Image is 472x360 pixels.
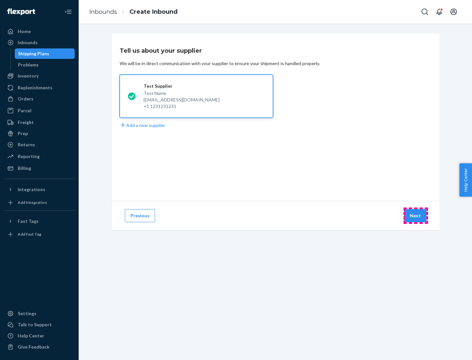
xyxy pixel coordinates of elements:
a: Talk to Support [4,319,75,330]
button: Give Feedback [4,342,75,352]
ol: breadcrumbs [84,2,183,22]
a: Settings [4,308,75,319]
a: Inbounds [4,37,75,48]
div: Billing [18,165,31,171]
h3: Tell us about your supplier [120,46,202,55]
a: Inventory [4,71,75,81]
a: Inbounds [89,8,117,15]
div: Inbounds [18,39,38,46]
button: Add a new supplier [120,122,165,129]
button: Previous [125,209,155,222]
button: Fast Tags [4,216,75,226]
div: Shipping Plans [18,50,49,57]
button: Open Search Box [418,5,431,18]
div: Talk to Support [18,321,52,328]
div: Returns [18,141,35,148]
div: Problems [18,62,39,68]
a: Returns [4,139,75,150]
div: Fast Tags [18,218,39,225]
a: Add Fast Tag [4,229,75,240]
button: Open account menu [447,5,460,18]
div: Home [18,28,31,35]
div: We will be in direct communication with your supplier to ensure your shipment is handled properly. [120,60,320,67]
a: Shipping Plans [15,48,75,59]
a: Create Inbound [129,8,178,15]
div: Replenishments [18,84,52,91]
a: Orders [4,94,75,104]
button: Next [404,209,426,222]
div: Orders [18,96,33,102]
a: Freight [4,117,75,128]
div: Add Integration [18,200,47,205]
div: Freight [18,119,34,126]
div: Give Feedback [18,344,49,350]
a: Parcel [4,105,75,116]
button: Open notifications [433,5,446,18]
img: Flexport logo [7,9,35,15]
div: Parcel [18,107,31,114]
button: Close Navigation [62,5,75,18]
div: Settings [18,310,36,317]
div: Prep [18,130,28,137]
a: Billing [4,163,75,173]
button: Integrations [4,184,75,195]
div: Reporting [18,153,40,160]
a: Home [4,26,75,37]
a: Add Integration [4,197,75,208]
div: Help Center [18,333,44,339]
a: Reporting [4,151,75,162]
div: Inventory [18,73,39,79]
div: Add Fast Tag [18,231,41,237]
div: Integrations [18,186,45,193]
a: Help Center [4,331,75,341]
a: Problems [15,60,75,70]
a: Prep [4,128,75,139]
button: Help Center [459,163,472,197]
a: Replenishments [4,82,75,93]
